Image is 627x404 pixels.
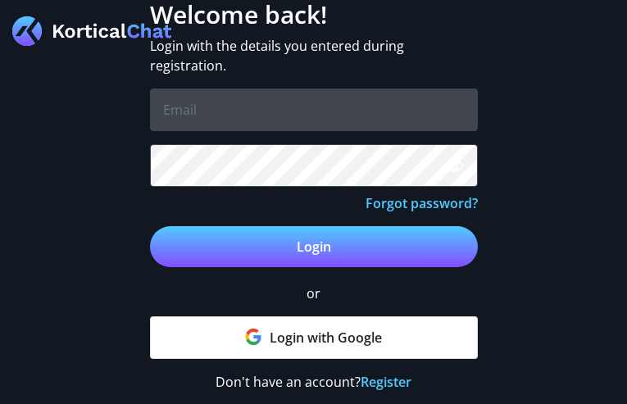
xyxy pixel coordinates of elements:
a: Login with Google [150,316,478,359]
a: Forgot password? [366,194,478,212]
p: or [150,284,478,303]
p: Don't have an account? [150,372,478,392]
img: Google Icon [245,329,261,345]
a: Register [361,373,411,391]
input: Email [150,89,478,131]
button: Login [150,226,478,267]
p: Login with the details you entered during registration. [150,36,478,75]
img: Toggle password visibility [444,157,465,176]
img: Logo [12,16,172,46]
